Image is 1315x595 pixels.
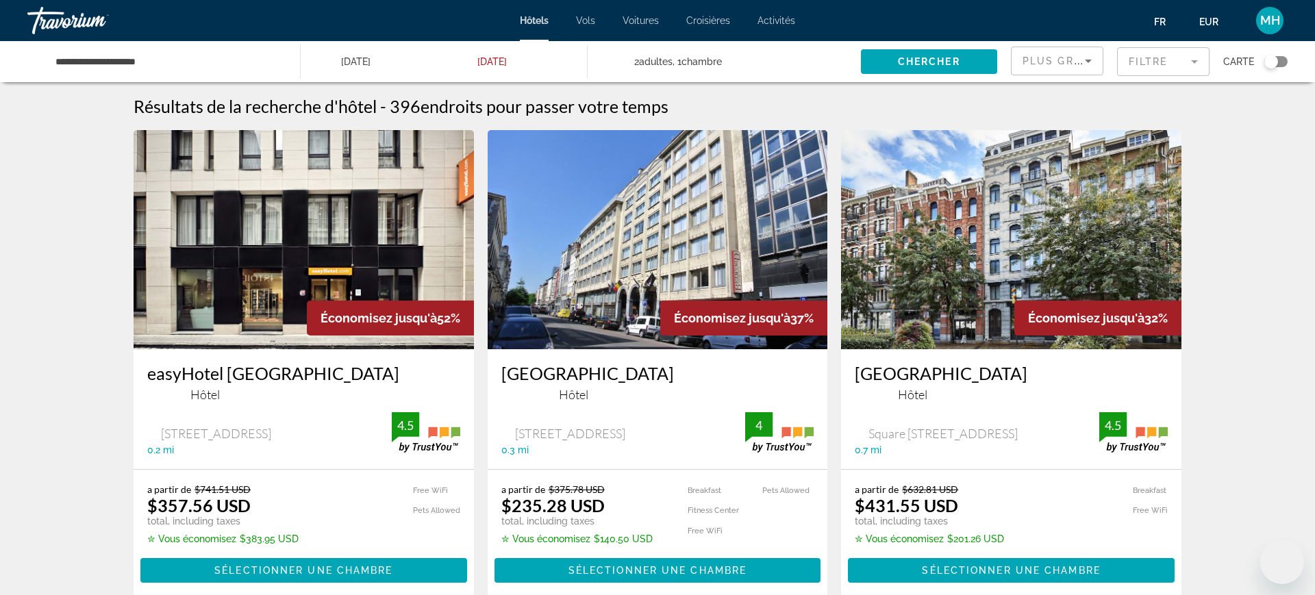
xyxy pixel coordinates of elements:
[1199,12,1231,31] button: Change currency
[1154,16,1166,27] span: fr
[1199,16,1218,27] span: EUR
[1254,55,1288,68] button: Toggle map
[1110,504,1168,518] li: Free WiFi
[848,558,1175,583] button: Sélectionner une chambre
[861,49,997,74] button: Chercher
[501,533,590,544] span: ✮ Vous économisez
[757,15,795,26] span: Activités
[576,15,595,26] a: Vols
[501,444,529,455] span: 0.3 mi
[855,495,958,516] ins: $431.55 USD
[1260,14,1280,27] span: MH
[147,363,460,383] a: easyHotel [GEOGRAPHIC_DATA]
[855,483,899,495] span: a partir de
[868,426,1018,441] span: Square [STREET_ADDRESS]
[520,15,549,26] a: Hôtels
[421,96,668,116] span: endroits pour passer votre temps
[745,417,773,433] div: 4
[494,561,821,577] a: Sélectionner une chambre
[681,56,722,67] span: Chambre
[390,96,668,116] h2: 396
[501,483,545,495] span: a partir de
[214,565,392,576] span: Sélectionner une chambre
[494,558,821,583] button: Sélectionner une chambre
[501,516,653,527] p: total, including taxes
[307,301,474,336] div: 52%
[134,130,474,349] img: Hotel image
[855,444,881,455] span: 0.7 mi
[549,483,605,495] del: $375.78 USD
[855,387,1168,402] div: 3 star Hotel
[301,41,588,82] button: Check-in date: Feb 12, 2026 Check-out date: Feb 15, 2026
[639,56,673,67] span: Adultes
[195,483,251,495] del: $741.51 USD
[190,387,220,402] span: Hôtel
[27,3,164,38] a: Travorium
[902,483,958,495] del: $632.81 USD
[848,561,1175,577] a: Sélectionner une chambre
[161,426,271,441] span: [STREET_ADDRESS]
[392,412,460,453] img: trustyou-badge.svg
[140,561,467,577] a: Sélectionner une chambre
[392,417,419,433] div: 4.5
[515,426,625,441] span: [STREET_ADDRESS]
[501,387,814,402] div: 4 star Hotel
[623,15,659,26] a: Voitures
[739,483,814,497] li: Pets Allowed
[501,495,605,516] ins: $235.28 USD
[634,52,673,71] span: 2
[664,524,739,538] li: Free WiFi
[660,301,827,336] div: 37%
[841,130,1181,349] img: Hotel image
[568,565,747,576] span: Sélectionner une chambre
[559,387,588,402] span: Hôtel
[855,533,1004,544] p: $201.26 USD
[488,130,828,349] img: Hotel image
[380,96,386,116] span: -
[1252,6,1288,35] button: User Menu
[898,56,960,67] span: Chercher
[140,558,467,583] button: Sélectionner une chambre
[321,311,437,325] span: Économisez jusqu'à
[922,565,1100,576] span: Sélectionner une chambre
[745,412,814,453] img: trustyou-badge.svg
[147,533,236,544] span: ✮ Vous économisez
[664,504,739,518] li: Fitness Center
[147,483,191,495] span: a partir de
[390,483,460,497] li: Free WiFi
[1099,417,1127,433] div: 4.5
[390,504,460,518] li: Pets Allowed
[1110,483,1168,497] li: Breakfast
[855,363,1168,383] a: [GEOGRAPHIC_DATA]
[1023,53,1092,69] mat-select: Sort by
[1099,412,1168,453] img: trustyou-badge.svg
[1154,12,1179,31] button: Change language
[147,387,460,402] div: 3 star Hotel
[898,387,927,402] span: Hôtel
[674,311,790,325] span: Économisez jusqu'à
[147,533,299,544] p: $383.95 USD
[855,533,944,544] span: ✮ Vous économisez
[147,516,299,527] p: total, including taxes
[134,96,377,116] h1: Résultats de la recherche d'hôtel
[501,533,653,544] p: $140.50 USD
[501,363,814,383] a: [GEOGRAPHIC_DATA]
[686,15,730,26] a: Croisières
[588,41,861,82] button: Travelers: 2 adults, 0 children
[1260,540,1304,584] iframe: Bouton de lancement de la fenêtre de messagerie
[1223,52,1254,71] span: Carte
[147,495,251,516] ins: $357.56 USD
[1117,47,1210,77] button: Filter
[673,52,722,71] span: , 1
[1028,311,1144,325] span: Économisez jusqu'à
[664,483,739,497] li: Breakfast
